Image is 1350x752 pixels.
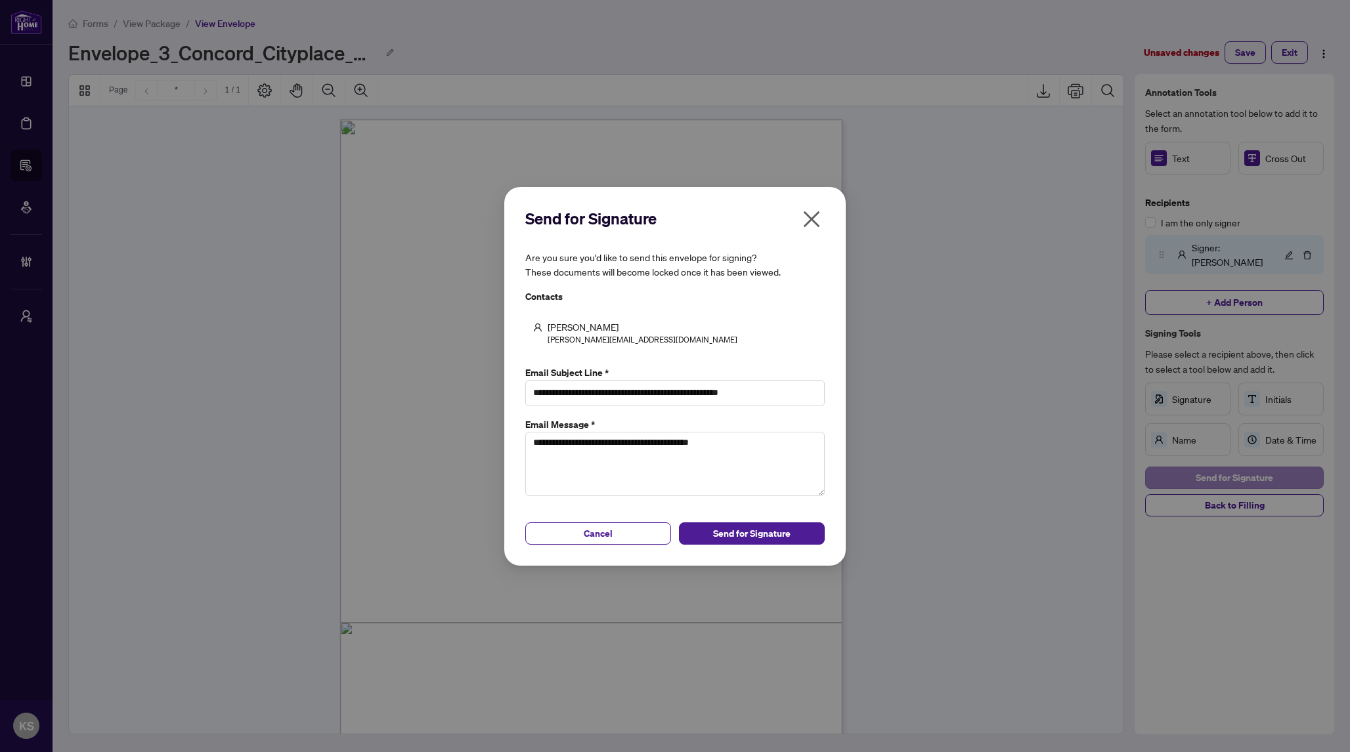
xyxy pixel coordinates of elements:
label: Email Subject Line * [525,366,609,378]
span: Cancel [584,522,613,543]
div: [PERSON_NAME] [548,320,737,334]
p: These documents will become locked once it has been viewed. [525,264,825,279]
button: Cancel [525,522,671,544]
div: [PERSON_NAME][EMAIL_ADDRESS][DOMAIN_NAME] [548,334,737,346]
button: Send for Signature [679,522,825,544]
h2: Send for Signature [525,208,825,229]
span: Send for Signature [713,522,791,543]
h4: Contacts [525,289,825,304]
span: user [533,322,542,331]
span: close [801,209,822,230]
label: Email Message * [525,417,595,430]
p: Are you sure you'd like to send this envelope for signing? [525,250,825,264]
